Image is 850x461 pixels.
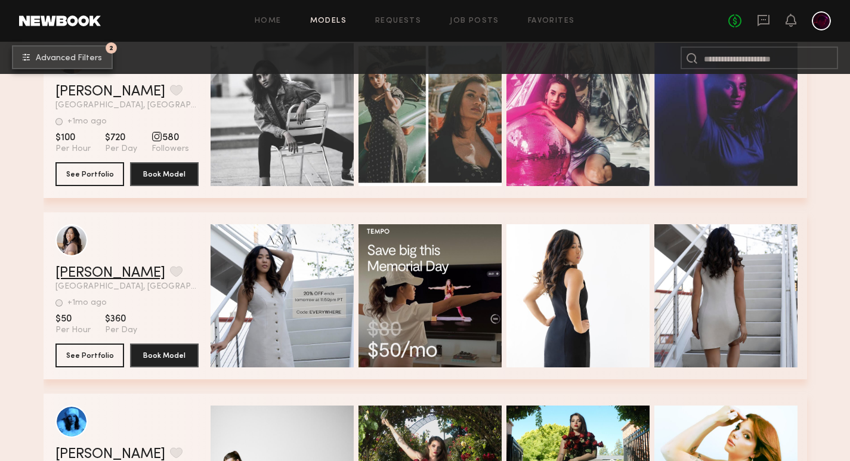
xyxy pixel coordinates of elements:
[105,132,137,144] span: $720
[55,313,91,325] span: $50
[55,283,199,291] span: [GEOGRAPHIC_DATA], [GEOGRAPHIC_DATA]
[528,17,575,25] a: Favorites
[375,17,421,25] a: Requests
[109,45,113,51] span: 2
[130,162,199,186] button: Book Model
[105,325,137,336] span: Per Day
[36,54,102,63] span: Advanced Filters
[55,325,91,336] span: Per Hour
[450,17,499,25] a: Job Posts
[67,299,107,307] div: +1mo ago
[55,101,199,110] span: [GEOGRAPHIC_DATA], [GEOGRAPHIC_DATA]
[130,344,199,367] button: Book Model
[152,144,189,154] span: Followers
[55,266,165,280] a: [PERSON_NAME]
[55,132,91,144] span: $100
[255,17,282,25] a: Home
[67,117,107,126] div: +1mo ago
[12,45,113,69] button: 2Advanced Filters
[310,17,347,25] a: Models
[105,313,137,325] span: $360
[55,344,124,367] button: See Portfolio
[152,132,189,144] span: 580
[55,144,91,154] span: Per Hour
[55,162,124,186] button: See Portfolio
[55,85,165,99] a: [PERSON_NAME]
[105,144,137,154] span: Per Day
